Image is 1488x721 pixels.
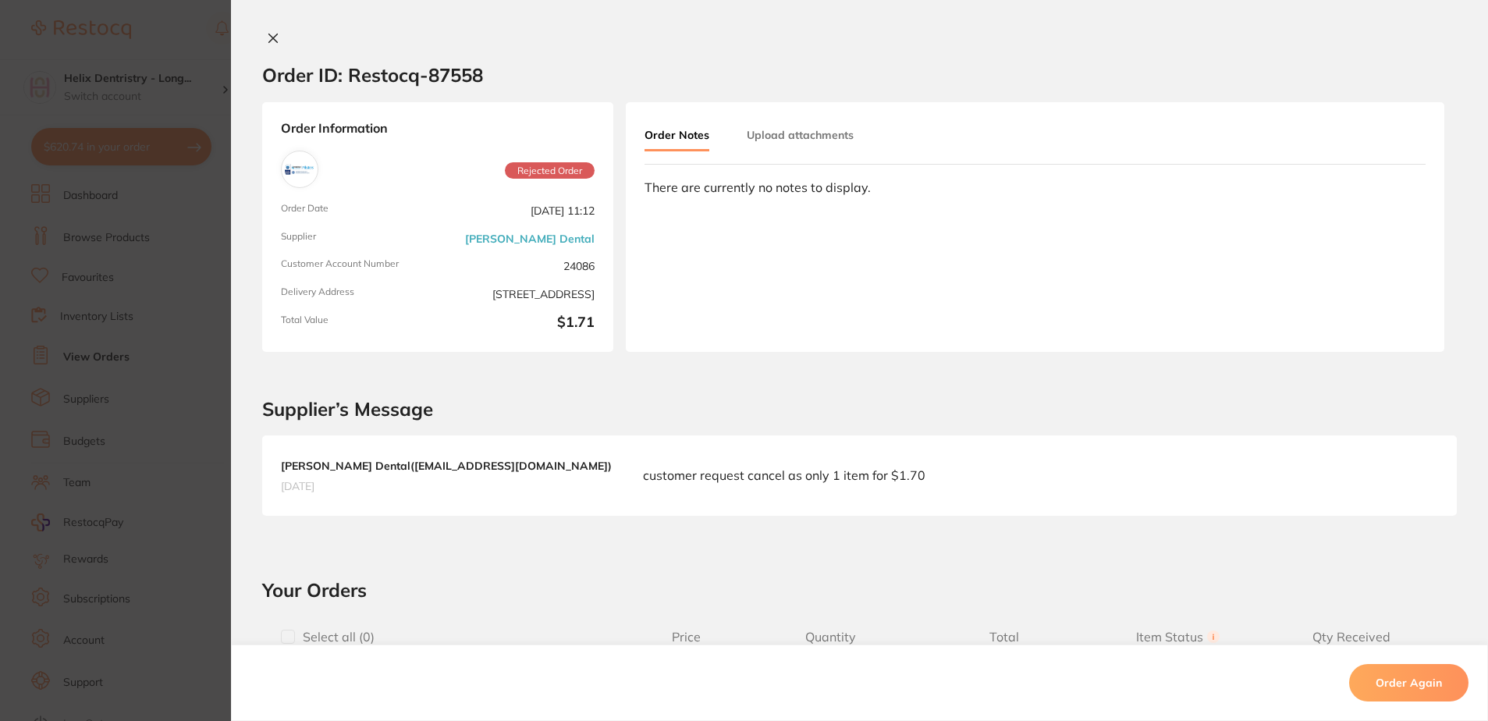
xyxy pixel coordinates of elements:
[465,233,595,245] a: [PERSON_NAME] Dental
[262,578,1457,602] h2: Your Orders
[281,286,431,302] span: Delivery Address
[281,231,431,247] span: Supplier
[643,467,925,484] p: customer request cancel as only 1 item for $1.70
[747,121,854,149] button: Upload attachments
[285,154,314,184] img: Erskine Dental
[1091,630,1264,645] span: Item Status
[262,63,483,87] h2: Order ID: Restocq- 87558
[281,479,612,493] span: [DATE]
[505,162,595,179] span: Rejected Order
[645,180,1426,194] div: There are currently no notes to display.
[262,399,1457,421] h2: Supplier’s Message
[744,630,917,645] span: Quantity
[1349,664,1468,701] button: Order Again
[628,630,744,645] span: Price
[281,459,612,473] b: [PERSON_NAME] Dental ( [EMAIL_ADDRESS][DOMAIN_NAME] )
[281,314,431,333] span: Total Value
[1265,630,1438,645] span: Qty Received
[444,286,595,302] span: [STREET_ADDRESS]
[444,314,595,333] b: $1.71
[444,203,595,218] span: [DATE] 11:12
[281,203,431,218] span: Order Date
[295,630,375,645] span: Select all ( 0 )
[645,121,709,151] button: Order Notes
[918,630,1091,645] span: Total
[444,258,595,274] span: 24086
[281,121,595,138] strong: Order Information
[281,258,431,274] span: Customer Account Number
